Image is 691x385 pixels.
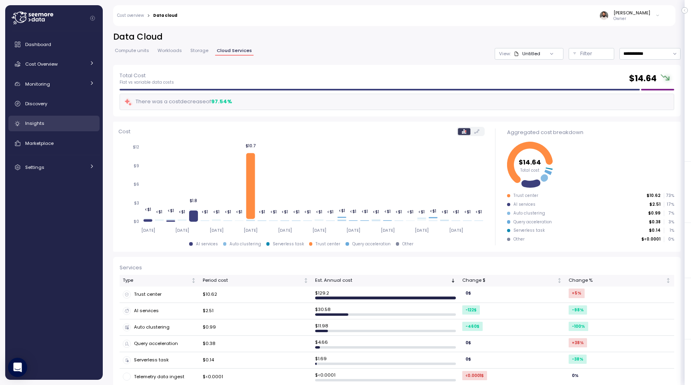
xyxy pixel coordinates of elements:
div: 0 $ [462,289,474,298]
th: Period costNot sorted [200,275,312,287]
p: $<0.0001 [641,237,661,242]
div: Query acceleration [352,241,391,247]
tspan: <$1 [350,209,356,214]
p: 3 % [664,219,674,225]
th: TypeNot sorted [120,275,200,287]
tspan: [DATE] [278,228,292,233]
span: Marketplace [25,140,54,146]
span: Monitoring [25,81,50,87]
p: 73 % [664,193,674,199]
tspan: [DATE] [210,228,224,233]
tspan: <$1 [430,209,436,214]
div: Est. Annual cost [315,277,449,284]
a: Dashboard [8,36,100,52]
span: Cloud Services [217,48,252,53]
tspan: [DATE] [312,228,326,233]
div: Not sorted [665,278,671,283]
div: Serverless task [273,241,304,247]
div: 0 $ [462,355,474,364]
div: Trust center [513,193,538,199]
div: AI services [196,241,218,247]
td: $0.38 [200,336,312,352]
tspan: <$1 [168,208,174,213]
th: Change $Not sorted [459,275,565,287]
div: Type [123,277,190,284]
div: Query acceleration [513,219,552,225]
div: -38 % [569,355,587,364]
p: Filter [580,50,592,58]
p: View : [499,50,511,57]
div: Not sorted [303,278,309,283]
p: $0.38 [649,219,661,225]
tspan: <$1 [453,209,459,215]
tspan: Total cost [520,168,539,173]
div: Auto clustering [123,323,196,331]
div: Trust center [123,291,196,299]
div: Auto clustering [230,241,261,247]
span: Compute units [115,48,149,53]
div: Query acceleration [123,340,196,348]
div: Serverless task [123,356,196,364]
div: Change $ [462,277,555,284]
h2: Data Cloud [113,31,681,43]
div: Open Intercom Messenger [8,358,27,377]
th: Change %Not sorted [565,275,674,287]
div: Period cost [203,277,302,284]
div: -100 % [569,322,588,331]
tspan: <$1 [236,210,242,215]
td: $ 30.58 [312,303,459,319]
div: Not sorted [557,278,562,283]
tspan: <$1 [327,209,334,215]
tspan: [DATE] [175,228,189,233]
button: Filter [569,48,614,60]
tspan: <$1 [475,209,482,215]
div: 97.54 % [211,98,232,106]
p: $0.14 [649,228,661,233]
td: $0.14 [200,352,312,369]
tspan: [DATE] [449,228,463,233]
div: Other [513,237,525,242]
div: Data cloud [153,14,177,18]
div: +38 % [569,338,587,347]
tspan: <$1 [304,209,311,215]
div: There was a cost decrease of [124,97,232,106]
tspan: <$1 [293,209,299,215]
div: AI services [123,307,196,315]
p: Total Cost [120,72,174,80]
tspan: <$1 [156,210,162,215]
a: Settings [8,159,100,175]
tspan: [DATE] [381,228,395,233]
tspan: [DATE] [346,228,360,233]
div: 0 % [569,371,582,380]
td: $0.99 [200,319,312,336]
td: $2.51 [200,303,312,319]
tspan: [DATE] [244,228,258,233]
span: Discovery [25,100,47,107]
tspan: <$1 [464,209,470,215]
span: Cost Overview [25,61,58,67]
div: Serverless task [513,228,545,233]
a: Insights [8,116,100,132]
tspan: $3 [134,201,139,206]
tspan: $14.64 [519,158,541,167]
tspan: $0 [134,219,139,225]
span: Insights [25,120,44,126]
p: 17 % [664,202,674,207]
tspan: <$1 [316,210,322,215]
span: Settings [25,164,44,170]
p: 0 % [664,237,674,242]
div: Other [402,241,413,247]
td: $10.62 [200,287,312,303]
div: AI services [513,202,535,207]
th: Est. Annual costSorted descending [312,275,459,287]
p: $10.62 [647,193,661,199]
tspan: <$1 [361,209,368,214]
td: $ 129.2 [312,287,459,303]
tspan: <$1 [259,209,265,215]
tspan: <$1 [339,208,345,213]
td: $ 4.66 [312,336,459,352]
tspan: <$1 [224,209,231,215]
span: Dashboard [25,41,51,48]
h2: $ 14.64 [629,73,657,84]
